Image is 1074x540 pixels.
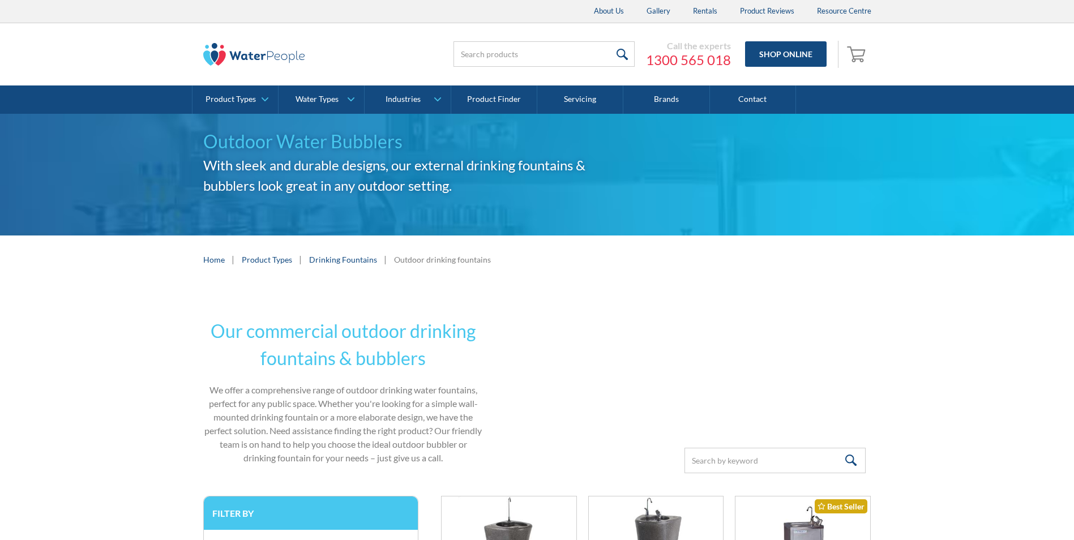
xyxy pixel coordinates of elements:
input: Search by keyword [684,448,866,473]
img: shopping cart [847,45,868,63]
p: We offer a comprehensive range of outdoor drinking water fountains, perfect for any public space.... [203,383,484,465]
div: Call the experts [646,40,731,52]
a: Shop Online [745,41,827,67]
a: Drinking Fountains [309,254,377,265]
a: Servicing [537,85,623,114]
a: Open cart [844,41,871,68]
a: Contact [710,85,796,114]
div: Industries [386,95,421,104]
h2: With sleek and durable designs, our external drinking fountains & bubblers look great in any outd... [203,155,593,196]
div: | [230,252,236,266]
div: Product Types [206,95,256,104]
h3: Filter by [212,508,409,518]
input: Search products [453,41,635,67]
a: Product Finder [451,85,537,114]
div: | [383,252,388,266]
a: Water Types [279,85,364,114]
div: Outdoor drinking fountains [394,254,491,265]
div: | [298,252,303,266]
a: 1300 565 018 [646,52,731,68]
h1: Outdoor Water Bubblers [203,128,593,155]
a: Product Types [242,254,292,265]
a: Industries [365,85,450,114]
a: Product Types [192,85,278,114]
div: Best Seller [815,499,867,513]
a: Brands [623,85,709,114]
div: Water Types [296,95,339,104]
a: Home [203,254,225,265]
img: The Water People [203,43,305,66]
h2: Our commercial outdoor drinking fountains & bubblers [203,318,484,372]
